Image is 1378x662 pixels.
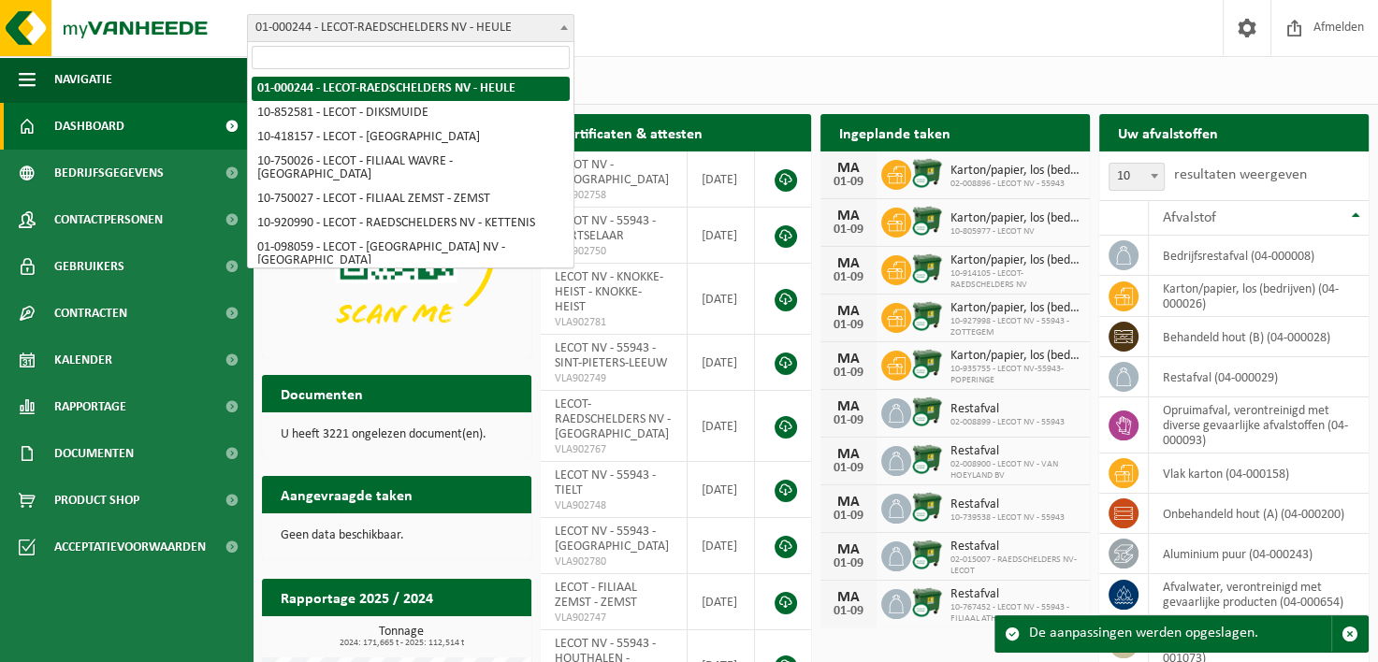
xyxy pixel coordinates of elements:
[688,518,756,574] td: [DATE]
[950,540,1081,554] span: Restafval
[911,539,943,570] img: WB-1100-CU
[1174,167,1307,182] label: resultaten weergeven
[950,349,1081,364] span: Karton/papier, los (bedrijven)
[262,579,452,615] h2: Rapportage 2025 / 2024
[830,462,867,475] div: 01-09
[555,525,669,554] span: LECOT NV - 55943 - [GEOGRAPHIC_DATA]
[252,150,570,187] li: 10-750026 - LECOT - FILIAAL WAVRE - [GEOGRAPHIC_DATA]
[1149,397,1369,453] td: opruimafval, verontreinigd met diverse gevaarlijke afvalstoffen (04-000093)
[555,442,673,457] span: VLA902767
[555,158,669,187] span: LECOT NV - [GEOGRAPHIC_DATA]
[688,264,756,335] td: [DATE]
[911,586,943,618] img: WB-1100-CU
[911,205,943,237] img: WB-1100-CU
[54,56,112,103] span: Navigatie
[830,557,867,570] div: 01-09
[950,587,1081,602] span: Restafval
[271,626,531,648] h3: Tonnage
[688,462,756,518] td: [DATE]
[950,226,1081,237] span: 10-805977 - LECOT NV
[54,243,124,290] span: Gebruikers
[281,428,513,441] p: U heeft 3221 ongelezen document(en).
[950,512,1065,524] span: 10-739538 - LECOT NV - 55943
[281,529,513,542] p: Geen data beschikbaar.
[950,459,1081,482] span: 02-008900 - LECOT NV - VAN HOEYLAND BV
[911,348,943,380] img: WB-1100-CU
[830,367,867,380] div: 01-09
[555,554,673,569] span: VLA902780
[252,77,570,101] li: 01-000244 - LECOT-RAEDSCHELDERS NV - HEULE
[555,188,673,203] span: VLA902758
[950,497,1065,512] span: Restafval
[830,542,867,557] div: MA
[950,316,1081,338] span: 10-927998 - LECOT NV - 55943 - ZOTTEGEM
[555,397,671,441] span: LECOT-RAEDSCHELDERS NV - [GEOGRAPHIC_DATA]
[830,414,867,427] div: 01-09
[555,214,656,243] span: LECOT NV - 55943 - AARTSELAAR
[555,341,667,370] span: LECOT NV - 55943 - SINT-PIETERS-LEEUW
[1149,357,1369,397] td: restafval (04-000029)
[830,256,867,271] div: MA
[830,447,867,462] div: MA
[830,352,867,367] div: MA
[950,164,1081,179] span: Karton/papier, los (bedrijven)
[950,554,1081,577] span: 02-015007 - RAEDSCHELDERS NV-LECOT
[1110,164,1164,190] span: 10
[950,211,1081,226] span: Karton/papier, los (bedrijven)
[555,315,673,330] span: VLA902781
[262,476,431,512] h2: Aangevraagde taken
[1109,163,1165,191] span: 10
[1163,210,1216,225] span: Afvalstof
[950,364,1081,386] span: 10-935755 - LECOT NV-55943- POPERINGE
[54,383,126,430] span: Rapportage
[1099,114,1237,151] h2: Uw afvalstoffen
[262,375,382,411] h2: Documenten
[555,581,637,610] span: LECOT - FILIAAL ZEMST - ZEMST
[54,196,163,243] span: Contactpersonen
[950,179,1081,190] span: 02-008896 - LECOT NV - 55943
[830,161,867,176] div: MA
[830,304,867,319] div: MA
[1029,616,1331,652] div: De aanpassingen werden opgeslagen.
[950,253,1081,268] span: Karton/papier, los (bedrijven)
[911,396,943,427] img: WB-1100-CU
[1149,534,1369,574] td: aluminium puur (04-000243)
[830,271,867,284] div: 01-09
[1149,236,1369,276] td: bedrijfsrestafval (04-000008)
[1149,317,1369,357] td: behandeld hout (B) (04-000028)
[911,443,943,475] img: WB-1100-CU
[688,208,756,264] td: [DATE]
[830,399,867,414] div: MA
[950,602,1081,625] span: 10-767452 - LECOT NV - 55943 - FILIAAL ATH
[555,468,656,497] span: LECOT NV - 55943 - TIELT
[555,270,663,314] span: LECOT NV - KNOKKE-HEIST - KNOKKE-HEIST
[950,417,1065,428] span: 02-008899 - LECOT NV - 55943
[1149,453,1369,494] td: vlak karton (04-000158)
[830,510,867,523] div: 01-09
[54,337,112,383] span: Kalender
[830,176,867,189] div: 01-09
[911,491,943,523] img: WB-1100-CU
[555,498,673,513] span: VLA902748
[820,114,969,151] h2: Ingeplande taken
[54,150,164,196] span: Bedrijfsgegevens
[54,524,206,570] span: Acceptatievoorwaarden
[911,157,943,189] img: WB-1100-CU
[1149,574,1369,615] td: afvalwater, verontreinigd met gevaarlijke producten (04-000654)
[247,14,574,42] span: 01-000244 - LECOT-RAEDSCHELDERS NV - HEULE
[830,495,867,510] div: MA
[54,103,124,150] span: Dashboard
[688,151,756,208] td: [DATE]
[252,236,570,273] li: 01-098059 - LECOT - [GEOGRAPHIC_DATA] NV - [GEOGRAPHIC_DATA]
[54,290,127,337] span: Contracten
[688,335,756,391] td: [DATE]
[911,300,943,332] img: WB-1100-CU
[950,444,1081,459] span: Restafval
[688,574,756,630] td: [DATE]
[541,114,721,151] h2: Certificaten & attesten
[830,605,867,618] div: 01-09
[911,252,943,284] img: WB-1100-CU
[830,223,867,237] div: 01-09
[555,611,673,626] span: VLA902747
[248,15,573,41] span: 01-000244 - LECOT-RAEDSCHELDERS NV - HEULE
